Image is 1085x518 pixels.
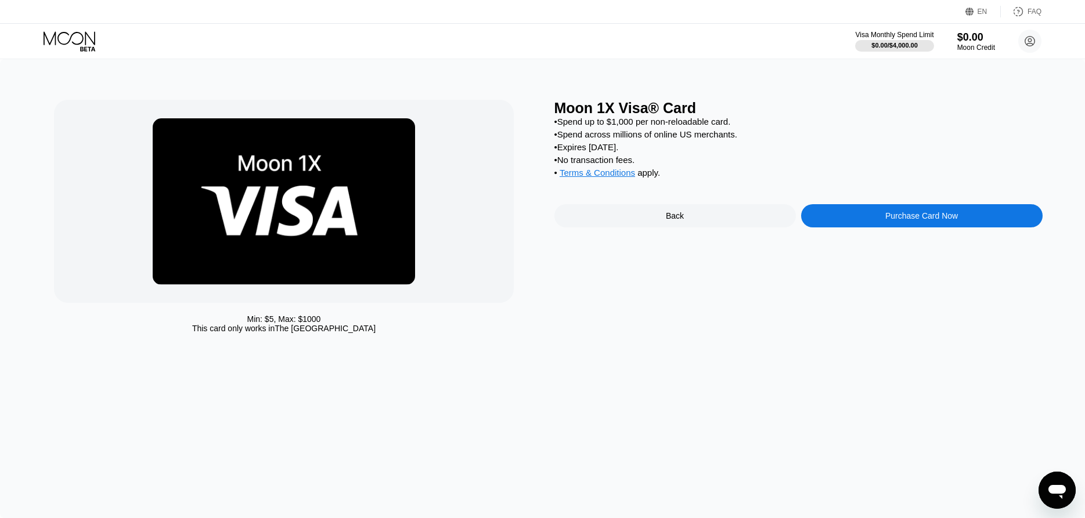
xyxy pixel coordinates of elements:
[554,155,1043,165] div: • No transaction fees.
[554,204,796,227] div: Back
[1039,472,1076,509] iframe: Button to launch messaging window
[554,142,1043,152] div: • Expires [DATE].
[855,31,933,39] div: Visa Monthly Spend Limit
[666,211,684,220] div: Back
[560,168,635,180] div: Terms & Conditions
[978,8,987,16] div: EN
[554,117,1043,126] div: • Spend up to $1,000 per non-reloadable card.
[957,31,995,52] div: $0.00Moon Credit
[554,168,1043,180] div: • apply .
[554,100,1043,117] div: Moon 1X Visa® Card
[855,31,933,52] div: Visa Monthly Spend Limit$0.00/$4,000.00
[1028,8,1041,16] div: FAQ
[965,6,1001,17] div: EN
[957,44,995,52] div: Moon Credit
[885,211,958,220] div: Purchase Card Now
[871,42,918,49] div: $0.00 / $4,000.00
[957,31,995,44] div: $0.00
[801,204,1043,227] div: Purchase Card Now
[192,324,376,333] div: This card only works in The [GEOGRAPHIC_DATA]
[247,314,321,324] div: Min: $ 5 , Max: $ 1000
[1001,6,1041,17] div: FAQ
[554,129,1043,139] div: • Spend across millions of online US merchants.
[560,168,635,178] span: Terms & Conditions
